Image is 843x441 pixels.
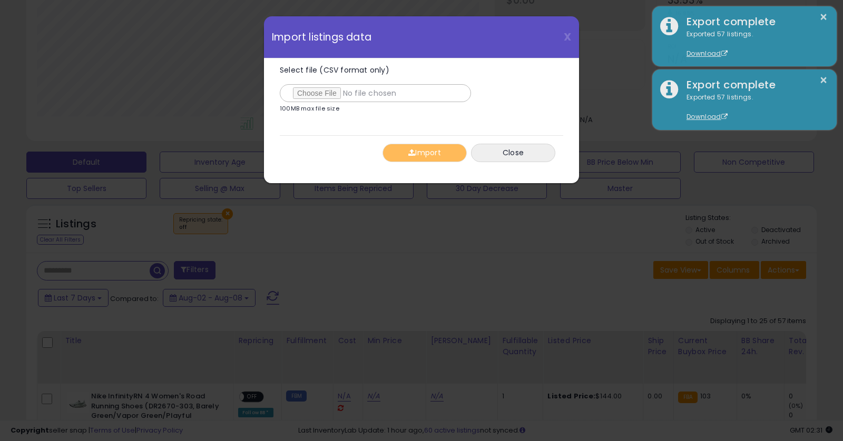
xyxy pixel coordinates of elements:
span: Import listings data [272,32,371,42]
span: Select file (CSV format only) [280,65,389,75]
a: Download [687,112,728,121]
button: × [819,74,828,87]
button: Close [471,144,555,162]
div: Export complete [679,14,829,29]
div: Exported 57 listings. [679,29,829,59]
button: Import [383,144,467,162]
a: Download [687,49,728,58]
button: × [819,11,828,24]
span: X [564,29,571,44]
div: Export complete [679,77,829,93]
div: Exported 57 listings. [679,93,829,122]
p: 100MB max file size [280,106,339,112]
